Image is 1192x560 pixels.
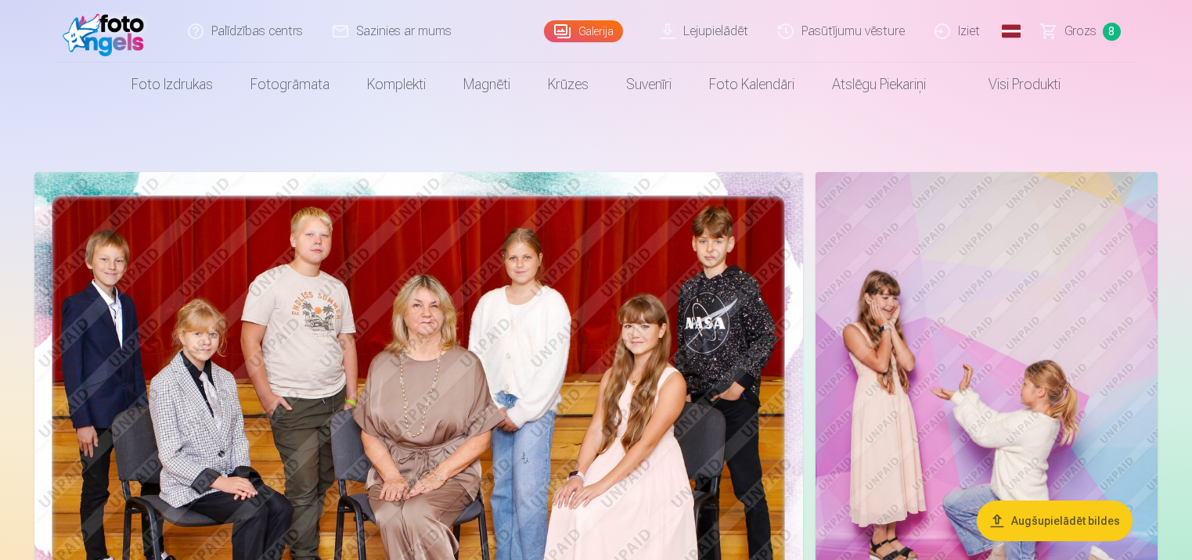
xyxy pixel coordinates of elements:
[1064,22,1097,41] span: Grozs
[945,63,1079,106] a: Visi produkti
[232,63,348,106] a: Fotogrāmata
[1103,23,1121,41] span: 8
[445,63,529,106] a: Magnēti
[607,63,690,106] a: Suvenīri
[348,63,445,106] a: Komplekti
[690,63,813,106] a: Foto kalendāri
[544,20,623,42] a: Galerija
[977,501,1133,541] button: Augšupielādēt bildes
[63,6,153,56] img: /fa1
[529,63,607,106] a: Krūzes
[113,63,232,106] a: Foto izdrukas
[813,63,945,106] a: Atslēgu piekariņi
